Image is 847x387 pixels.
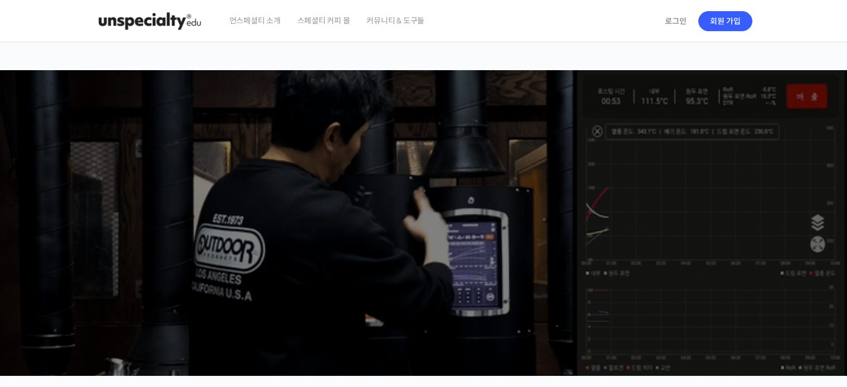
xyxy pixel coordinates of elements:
[658,8,693,34] a: 로그인
[698,11,752,31] a: 회원 가입
[11,170,836,227] p: [PERSON_NAME]을 다하는 당신을 위해, 최고와 함께 만든 커피 클래스
[11,232,836,247] p: 시간과 장소에 구애받지 않고, 검증된 커리큘럼으로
